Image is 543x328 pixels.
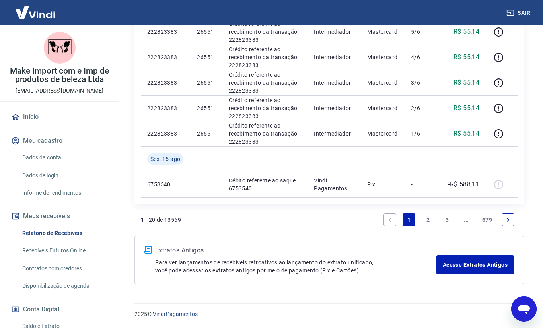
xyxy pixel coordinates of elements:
[197,79,216,87] p: 26551
[411,180,434,188] p: -
[147,130,184,138] p: 222823383
[453,103,479,113] p: R$ 55,14
[19,260,109,277] a: Contratos com credores
[229,177,301,192] p: Débito referente ao saque 6753540
[479,213,495,226] a: Page 679
[147,53,184,61] p: 222823383
[150,155,180,163] span: Sex, 15 ago
[197,53,216,61] p: 26551
[411,104,434,112] p: 2/6
[155,258,436,274] p: Para ver lançamentos de recebíveis retroativos ao lançamento do extrato unificado, você pode aces...
[460,213,473,226] a: Jump forward
[436,255,514,274] a: Acesse Extratos Antigos
[147,28,184,36] p: 222823383
[367,28,398,36] p: Mastercard
[197,28,216,36] p: 26551
[197,104,216,112] p: 26551
[10,208,109,225] button: Meus recebíveis
[448,180,479,189] p: -R$ 588,11
[411,130,434,138] p: 1/6
[44,32,76,64] img: 92670548-54c4-46cb-b211-a4c5f46627ef.jpeg
[19,225,109,241] a: Relatório de Recebíveis
[453,52,479,62] p: R$ 55,14
[153,311,198,317] a: Vindi Pagamentos
[155,246,436,255] p: Extratos Antigos
[229,71,301,95] p: Crédito referente ao recebimento da transação 222823383
[144,246,152,254] img: ícone
[511,296,537,322] iframe: Botão para abrir a janela de mensagens
[453,78,479,87] p: R$ 55,14
[229,20,301,44] p: Crédito referente ao recebimento da transação 222823383
[19,149,109,166] a: Dados da conta
[403,213,415,226] a: Page 1 is your current page
[314,53,354,61] p: Intermediador
[10,108,109,126] a: Início
[229,96,301,120] p: Crédito referente ao recebimento da transação 222823383
[367,53,398,61] p: Mastercard
[422,213,434,226] a: Page 2
[502,213,514,226] a: Next page
[314,130,354,138] p: Intermediador
[19,278,109,294] a: Disponibilização de agenda
[453,129,479,138] p: R$ 55,14
[367,130,398,138] p: Mastercard
[367,104,398,112] p: Mastercard
[229,122,301,146] p: Crédito referente ao recebimento da transação 222823383
[441,213,453,226] a: Page 3
[134,310,524,318] p: 2025 ©
[411,53,434,61] p: 4/6
[380,210,518,229] ul: Pagination
[19,243,109,259] a: Recebíveis Futuros Online
[19,167,109,184] a: Dados de login
[10,301,109,318] button: Conta Digital
[10,132,109,149] button: Meu cadastro
[505,6,533,20] button: Sair
[314,28,354,36] p: Intermediador
[367,79,398,87] p: Mastercard
[10,0,61,25] img: Vindi
[147,104,184,112] p: 222823383
[367,180,398,188] p: Pix
[383,213,396,226] a: Previous page
[6,67,113,83] p: Make Import com e Imp de produtos de beleza Ltda
[19,185,109,201] a: Informe de rendimentos
[197,130,216,138] p: 26551
[314,79,354,87] p: Intermediador
[147,79,184,87] p: 222823383
[229,45,301,69] p: Crédito referente ao recebimento da transação 222823383
[314,104,354,112] p: Intermediador
[141,216,181,224] p: 1 - 20 de 13569
[453,27,479,37] p: R$ 55,14
[411,79,434,87] p: 3/6
[411,28,434,36] p: 5/6
[314,177,354,192] p: Vindi Pagamentos
[147,180,184,188] p: 6753540
[16,87,103,95] p: [EMAIL_ADDRESS][DOMAIN_NAME]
